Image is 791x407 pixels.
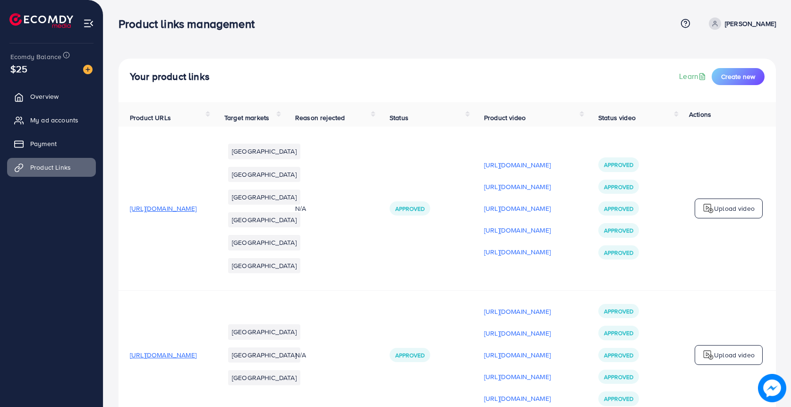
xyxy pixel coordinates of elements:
span: Approved [604,226,633,234]
span: N/A [295,350,306,360]
span: Status [390,113,408,122]
span: Approved [395,351,425,359]
img: logo [703,349,714,361]
span: Actions [689,110,711,119]
span: N/A [295,204,306,213]
span: Payment [30,139,57,148]
span: Ecomdy Balance [10,52,61,61]
span: [URL][DOMAIN_NAME] [130,204,196,213]
a: [PERSON_NAME] [705,17,776,30]
a: Overview [7,87,96,106]
span: My ad accounts [30,115,78,125]
span: Approved [604,307,633,315]
span: Approved [604,161,633,169]
a: My ad accounts [7,111,96,130]
img: menu [83,18,94,29]
span: Approved [604,395,633,403]
span: Overview [30,92,59,101]
p: [URL][DOMAIN_NAME] [484,349,551,361]
span: Approved [604,329,633,337]
p: [URL][DOMAIN_NAME] [484,225,551,236]
li: [GEOGRAPHIC_DATA] [228,324,300,339]
h3: Product links management [119,17,262,31]
img: logo [703,203,714,214]
span: Approved [604,249,633,257]
span: Approved [604,373,633,381]
span: Target markets [224,113,269,122]
span: Approved [395,205,425,213]
a: Learn [679,71,708,82]
p: [URL][DOMAIN_NAME] [484,393,551,404]
span: Create new [721,72,755,81]
span: Product URLs [130,113,171,122]
p: [URL][DOMAIN_NAME] [484,328,551,339]
img: image [759,375,785,401]
li: [GEOGRAPHIC_DATA] [228,144,300,159]
li: [GEOGRAPHIC_DATA] [228,370,300,385]
p: [URL][DOMAIN_NAME] [484,246,551,258]
p: [URL][DOMAIN_NAME] [484,159,551,171]
img: image [83,65,93,74]
li: [GEOGRAPHIC_DATA] [228,167,300,182]
span: [URL][DOMAIN_NAME] [130,350,196,360]
li: [GEOGRAPHIC_DATA] [228,347,300,363]
li: [GEOGRAPHIC_DATA] [228,235,300,250]
span: Approved [604,183,633,191]
img: logo [9,13,73,28]
li: [GEOGRAPHIC_DATA] [228,258,300,273]
p: [URL][DOMAIN_NAME] [484,181,551,192]
span: Product Links [30,163,71,172]
a: Product Links [7,158,96,177]
span: Product video [484,113,526,122]
p: [URL][DOMAIN_NAME] [484,203,551,214]
p: [URL][DOMAIN_NAME] [484,306,551,317]
span: Approved [604,351,633,359]
span: Reason rejected [295,113,345,122]
h4: Your product links [130,71,210,83]
button: Create new [712,68,765,85]
span: $25 [10,62,27,76]
p: Upload video [714,349,755,361]
li: [GEOGRAPHIC_DATA] [228,212,300,227]
p: [URL][DOMAIN_NAME] [484,371,551,382]
a: Payment [7,134,96,153]
p: [PERSON_NAME] [725,18,776,29]
span: Status video [598,113,636,122]
span: Approved [604,205,633,213]
li: [GEOGRAPHIC_DATA] [228,190,300,205]
p: Upload video [714,203,755,214]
